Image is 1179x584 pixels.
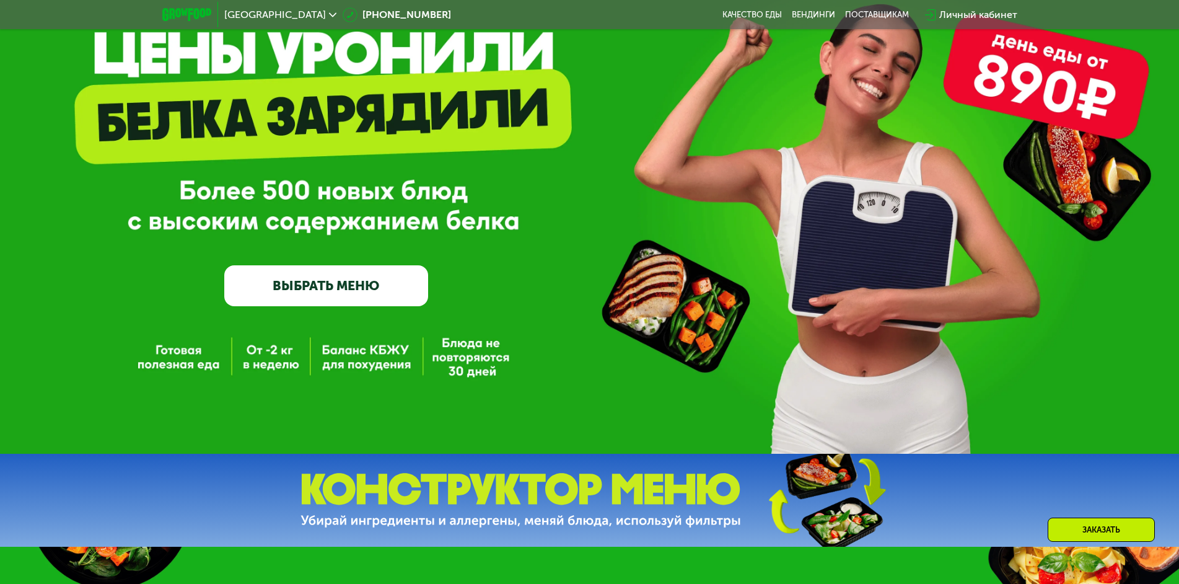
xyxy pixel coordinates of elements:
a: Вендинги [792,10,835,20]
a: Качество еды [722,10,782,20]
div: Заказать [1048,518,1155,542]
div: поставщикам [845,10,909,20]
a: [PHONE_NUMBER] [343,7,451,22]
span: [GEOGRAPHIC_DATA] [224,10,326,20]
a: ВЫБРАТЬ МЕНЮ [224,265,428,306]
div: Личный кабинет [939,7,1017,22]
